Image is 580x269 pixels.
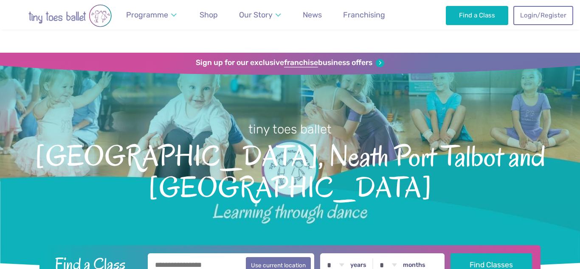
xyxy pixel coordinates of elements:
label: years [350,261,366,269]
a: Sign up for our exclusivefranchisebusiness offers [196,58,384,68]
span: Programme [126,10,168,19]
span: Shop [200,10,218,19]
a: Shop [196,6,222,25]
a: Find a Class [446,6,508,25]
strong: franchise [284,58,318,68]
a: Login/Register [513,6,573,25]
small: tiny toes ballet [248,122,332,136]
label: months [403,261,425,269]
a: Franchising [339,6,389,25]
a: News [299,6,326,25]
a: Programme [122,6,181,25]
span: Our Story [239,10,273,19]
span: News [303,10,322,19]
span: Franchising [343,10,385,19]
span: [GEOGRAPHIC_DATA], Neath Port Talbot and [GEOGRAPHIC_DATA] [15,138,565,204]
img: tiny toes ballet [11,4,130,27]
a: Our Story [235,6,285,25]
